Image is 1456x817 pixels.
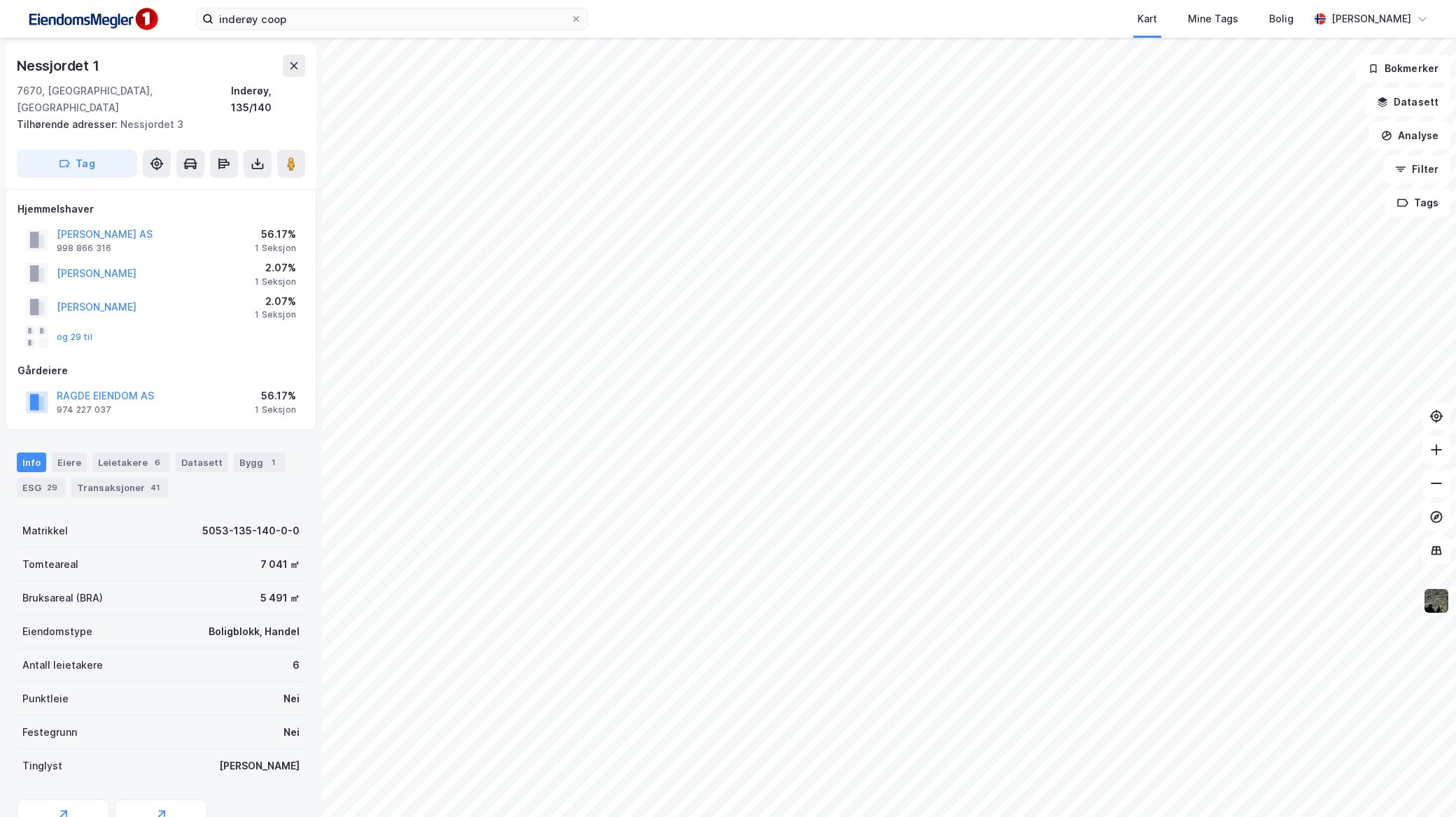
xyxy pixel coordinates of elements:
[22,3,162,35] img: F4PB6Px+NJ5v8B7XTbfpPpyloAAAAASUVORK5CYII=
[255,309,296,320] div: 1 Seksjon
[1269,10,1294,27] div: Bolig
[22,556,78,573] div: Tomteareal
[150,455,164,469] div: 6
[260,556,300,573] div: 7 041 ㎡
[57,404,111,415] div: 974 227 037
[17,118,120,130] span: Tilhørende adresser:
[255,388,296,404] div: 56.17%
[1386,750,1456,817] div: Kontrollprogram for chat
[57,243,111,254] div: 998 866 316
[22,657,103,674] div: Antall leietakere
[1383,155,1450,183] button: Filter
[1385,189,1450,217] button: Tags
[17,201,304,218] div: Hjemmelshaver
[293,657,300,674] div: 6
[92,453,170,472] div: Leietakere
[22,623,92,640] div: Eiendomstype
[71,478,168,497] div: Transaksjoner
[22,758,62,774] div: Tinglyst
[176,453,228,472] div: Datasett
[260,590,300,606] div: 5 491 ㎡
[255,243,296,254] div: 1 Seksjon
[17,83,231,116] div: 7670, [GEOGRAPHIC_DATA], [GEOGRAPHIC_DATA]
[266,455,280,469] div: 1
[255,260,296,276] div: 2.07%
[22,690,69,707] div: Punktleie
[17,150,137,178] button: Tag
[234,453,286,472] div: Bygg
[283,724,300,741] div: Nei
[219,758,300,774] div: [PERSON_NAME]
[148,481,162,495] div: 41
[1137,10,1157,27] div: Kart
[1423,588,1450,614] img: 9k=
[44,481,60,495] div: 29
[1188,10,1238,27] div: Mine Tags
[52,453,87,472] div: Eiere
[231,83,305,116] div: Inderøy, 135/140
[202,523,300,539] div: 5053-135-140-0-0
[1369,122,1450,150] button: Analyse
[1356,55,1450,83] button: Bokmerker
[17,453,46,472] div: Info
[283,690,300,707] div: Nei
[17,362,304,379] div: Gårdeiere
[255,404,296,415] div: 1 Seksjon
[1365,88,1450,116] button: Datasett
[255,226,296,243] div: 56.17%
[255,276,296,287] div: 1 Seksjon
[17,478,66,497] div: ESG
[17,55,102,77] div: Nessjordet 1
[1331,10,1411,27] div: [PERSON_NAME]
[213,8,570,29] input: Søk på adresse, matrikkel, gårdeiere, leietakere eller personer
[209,623,300,640] div: Boligblokk, Handel
[17,116,294,133] div: Nessjordet 3
[255,293,296,310] div: 2.07%
[22,590,103,606] div: Bruksareal (BRA)
[22,523,68,539] div: Matrikkel
[22,724,77,741] div: Festegrunn
[1386,750,1456,817] iframe: Chat Widget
